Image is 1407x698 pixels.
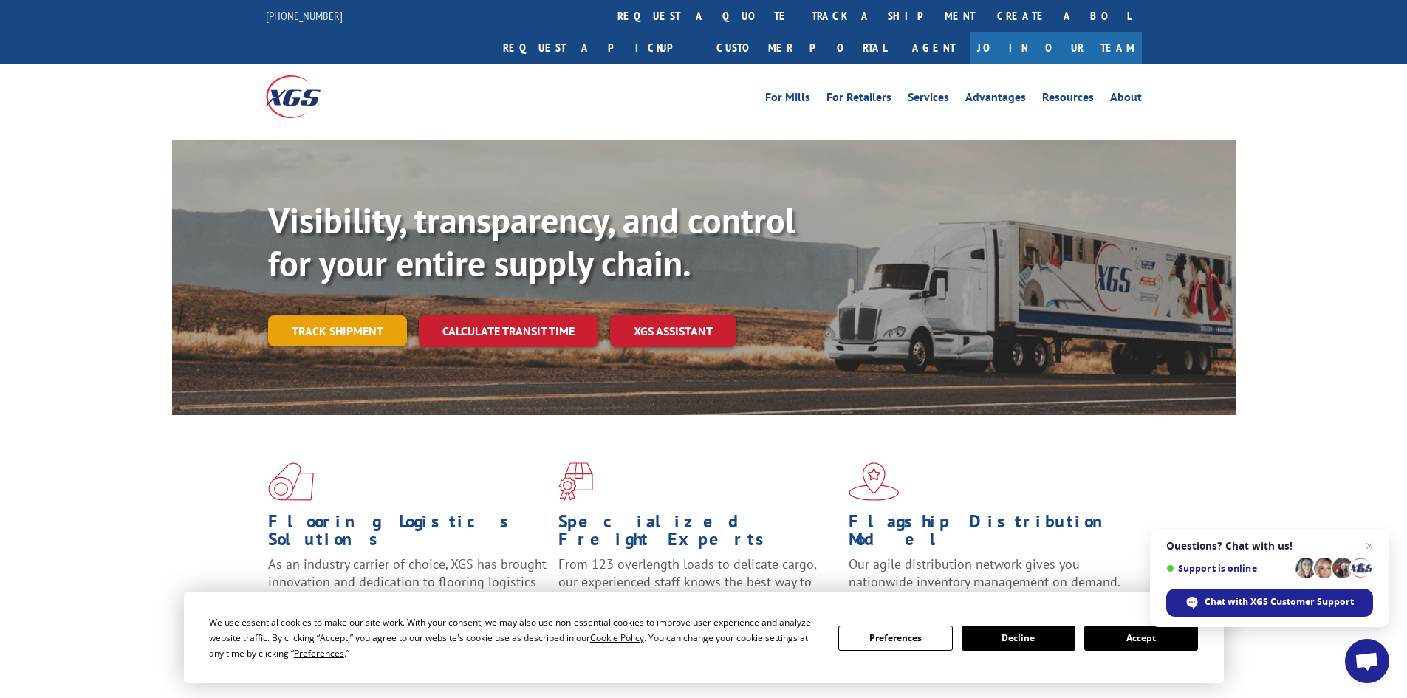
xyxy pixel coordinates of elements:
a: For Mills [765,92,810,108]
a: Resources [1042,92,1094,108]
a: [PHONE_NUMBER] [266,8,343,23]
img: xgs-icon-total-supply-chain-intelligence-red [268,462,314,501]
span: As an industry carrier of choice, XGS has brought innovation and dedication to flooring logistics... [268,555,547,608]
a: Advantages [965,92,1026,108]
button: Accept [1084,626,1198,651]
button: Decline [962,626,1075,651]
a: Join Our Team [970,32,1142,64]
span: Our agile distribution network gives you nationwide inventory management on demand. [849,555,1120,590]
span: Cookie Policy [590,632,644,644]
h1: Flooring Logistics Solutions [268,513,547,555]
span: Chat with XGS Customer Support [1205,595,1354,609]
a: XGS ASSISTANT [610,315,736,347]
img: xgs-icon-flagship-distribution-model-red [849,462,900,501]
div: We use essential cookies to make our site work. With your consent, we may also use non-essential ... [209,615,821,661]
div: Open chat [1345,639,1389,683]
a: Agent [897,32,970,64]
p: From 123 overlength loads to delicate cargo, our experienced staff knows the best way to move you... [558,555,838,621]
button: Preferences [838,626,952,651]
a: Services [908,92,949,108]
div: Cookie Consent Prompt [184,592,1224,683]
a: Customer Portal [705,32,897,64]
span: Preferences [294,647,344,660]
b: Visibility, transparency, and control for your entire supply chain. [268,197,795,286]
a: For Retailers [826,92,891,108]
a: Track shipment [268,315,407,346]
img: xgs-icon-focused-on-flooring-red [558,462,593,501]
span: Close chat [1360,537,1378,555]
span: Questions? Chat with us! [1166,540,1373,552]
h1: Flagship Distribution Model [849,513,1128,555]
a: Calculate transit time [419,315,598,347]
div: Chat with XGS Customer Support [1166,589,1373,617]
h1: Specialized Freight Experts [558,513,838,555]
a: About [1110,92,1142,108]
span: Support is online [1166,563,1290,574]
a: Request a pickup [492,32,705,64]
